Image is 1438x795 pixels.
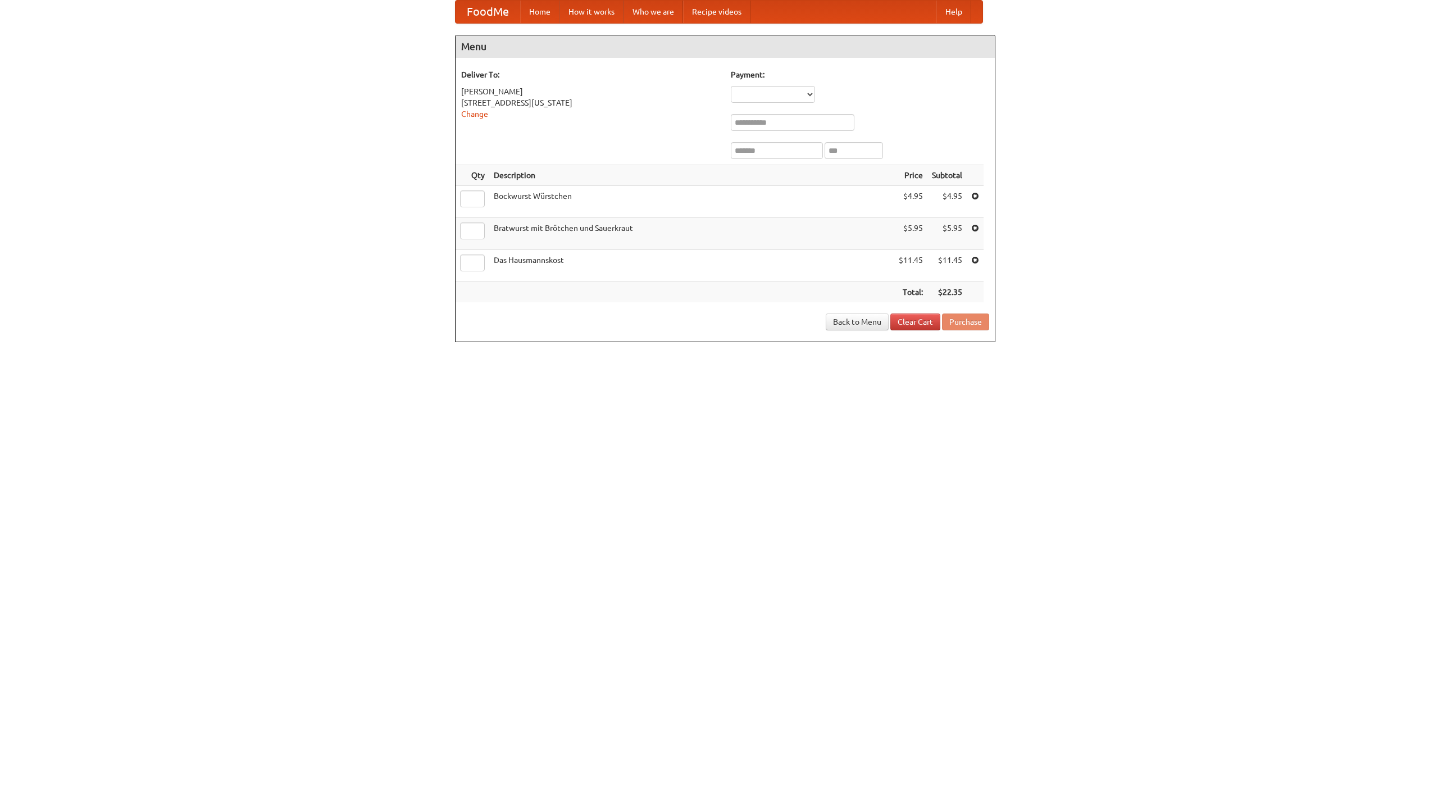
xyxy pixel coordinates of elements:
[927,218,967,250] td: $5.95
[894,282,927,303] th: Total:
[894,165,927,186] th: Price
[489,186,894,218] td: Bockwurst Würstchen
[927,165,967,186] th: Subtotal
[456,165,489,186] th: Qty
[890,314,940,330] a: Clear Cart
[927,186,967,218] td: $4.95
[456,35,995,58] h4: Menu
[942,314,989,330] button: Purchase
[624,1,683,23] a: Who we are
[927,250,967,282] td: $11.45
[489,250,894,282] td: Das Hausmannskost
[894,250,927,282] td: $11.45
[489,165,894,186] th: Description
[456,1,520,23] a: FoodMe
[894,186,927,218] td: $4.95
[520,1,559,23] a: Home
[559,1,624,23] a: How it works
[936,1,971,23] a: Help
[461,69,720,80] h5: Deliver To:
[461,97,720,108] div: [STREET_ADDRESS][US_STATE]
[731,69,989,80] h5: Payment:
[461,110,488,119] a: Change
[894,218,927,250] td: $5.95
[683,1,750,23] a: Recipe videos
[826,314,889,330] a: Back to Menu
[461,86,720,97] div: [PERSON_NAME]
[927,282,967,303] th: $22.35
[489,218,894,250] td: Bratwurst mit Brötchen und Sauerkraut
